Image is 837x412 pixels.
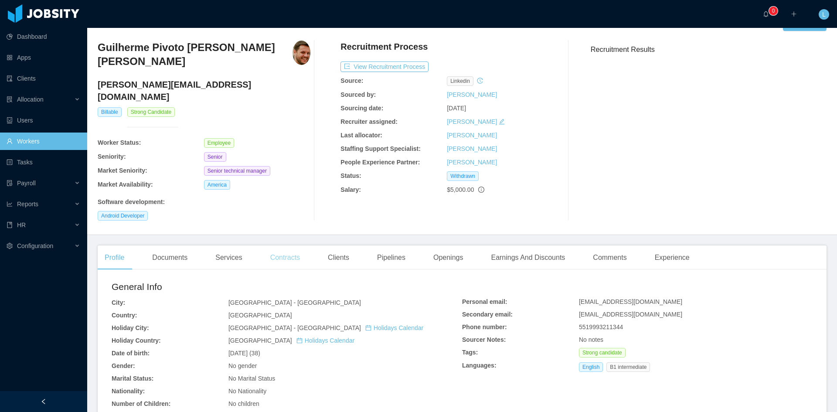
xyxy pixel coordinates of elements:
[447,76,473,86] span: linkedin
[208,245,249,270] div: Services
[7,28,80,45] a: icon: pie-chartDashboard
[263,245,307,270] div: Contracts
[7,112,80,129] a: icon: robotUsers
[579,311,682,318] span: [EMAIL_ADDRESS][DOMAIN_NAME]
[579,323,623,330] span: 5519993211344
[340,41,428,53] h4: Recruitment Process
[7,70,80,87] a: icon: auditClients
[365,324,423,331] a: icon: calendarHolidays Calendar
[127,107,175,117] span: Strong Candidate
[499,119,505,125] i: icon: edit
[484,245,572,270] div: Earnings And Discounts
[98,181,153,188] b: Market Availability:
[462,336,506,343] b: Sourcer Notes:
[228,299,361,306] span: [GEOGRAPHIC_DATA] - [GEOGRAPHIC_DATA]
[340,132,382,139] b: Last allocator:
[648,245,697,270] div: Experience
[17,96,44,103] span: Allocation
[228,375,275,382] span: No Marital Status
[112,280,462,294] h2: General Info
[204,138,234,148] span: Employee
[112,299,125,306] b: City:
[462,311,513,318] b: Secondary email:
[7,96,13,102] i: icon: solution
[579,348,626,358] span: Strong candidate
[606,362,650,372] span: B1 intermediate
[145,245,194,270] div: Documents
[370,245,412,270] div: Pipelines
[17,221,26,228] span: HR
[426,245,470,270] div: Openings
[462,362,497,369] b: Languages:
[340,118,398,125] b: Recruiter assigned:
[17,201,38,208] span: Reports
[204,180,230,190] span: America
[822,9,826,20] span: L
[98,198,165,205] b: Software development :
[228,388,266,395] span: No Nationality
[447,132,497,139] a: [PERSON_NAME]
[293,41,310,65] img: 45b4e4a5-194b-4f25-ac2d-cc57900a09ad_664eae34323bf-400w.png
[447,145,497,152] a: [PERSON_NAME]
[462,323,507,330] b: Phone number:
[365,325,371,331] i: icon: calendar
[98,245,131,270] div: Profile
[340,159,420,166] b: People Experience Partner:
[7,222,13,228] i: icon: book
[340,91,376,98] b: Sourced by:
[579,362,603,372] span: English
[340,145,421,152] b: Staffing Support Specialist:
[462,349,478,356] b: Tags:
[296,337,354,344] a: icon: calendarHolidays Calendar
[204,152,226,162] span: Senior
[112,312,137,319] b: Country:
[340,61,429,72] button: icon: exportView Recruitment Process
[462,298,507,305] b: Personal email:
[340,77,363,84] b: Source:
[591,44,827,55] h3: Recruitment Results
[7,133,80,150] a: icon: userWorkers
[447,105,466,112] span: [DATE]
[340,63,429,70] a: icon: exportView Recruitment Process
[791,11,797,17] i: icon: plus
[477,78,483,84] i: icon: history
[447,118,497,125] a: [PERSON_NAME]
[586,245,633,270] div: Comments
[7,153,80,171] a: icon: profileTasks
[447,186,474,193] span: $5,000.00
[98,139,141,146] b: Worker Status:
[112,324,149,331] b: Holiday City:
[340,186,361,193] b: Salary:
[228,350,260,357] span: [DATE] (38)
[447,159,497,166] a: [PERSON_NAME]
[98,153,126,160] b: Seniority:
[7,180,13,186] i: icon: file-protect
[112,400,170,407] b: Number of Children:
[112,337,161,344] b: Holiday Country:
[579,336,603,343] span: No notes
[763,11,769,17] i: icon: bell
[112,375,153,382] b: Marital Status:
[228,362,257,369] span: No gender
[98,41,293,69] h3: Guilherme Pivoto [PERSON_NAME] [PERSON_NAME]
[340,172,361,179] b: Status:
[7,201,13,207] i: icon: line-chart
[228,324,423,331] span: [GEOGRAPHIC_DATA] - [GEOGRAPHIC_DATA]
[7,49,80,66] a: icon: appstoreApps
[98,211,148,221] span: Android Developer
[321,245,356,270] div: Clients
[228,337,354,344] span: [GEOGRAPHIC_DATA]
[204,166,270,176] span: Senior technical manager
[769,7,778,15] sup: 0
[7,243,13,249] i: icon: setting
[447,91,497,98] a: [PERSON_NAME]
[296,337,303,344] i: icon: calendar
[478,187,484,193] span: info-circle
[98,78,310,103] h4: [PERSON_NAME][EMAIL_ADDRESS][DOMAIN_NAME]
[579,298,682,305] span: [EMAIL_ADDRESS][DOMAIN_NAME]
[112,388,145,395] b: Nationality:
[112,350,150,357] b: Date of birth:
[98,167,147,174] b: Market Seniority:
[447,171,479,181] span: Withdrawn
[17,242,53,249] span: Configuration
